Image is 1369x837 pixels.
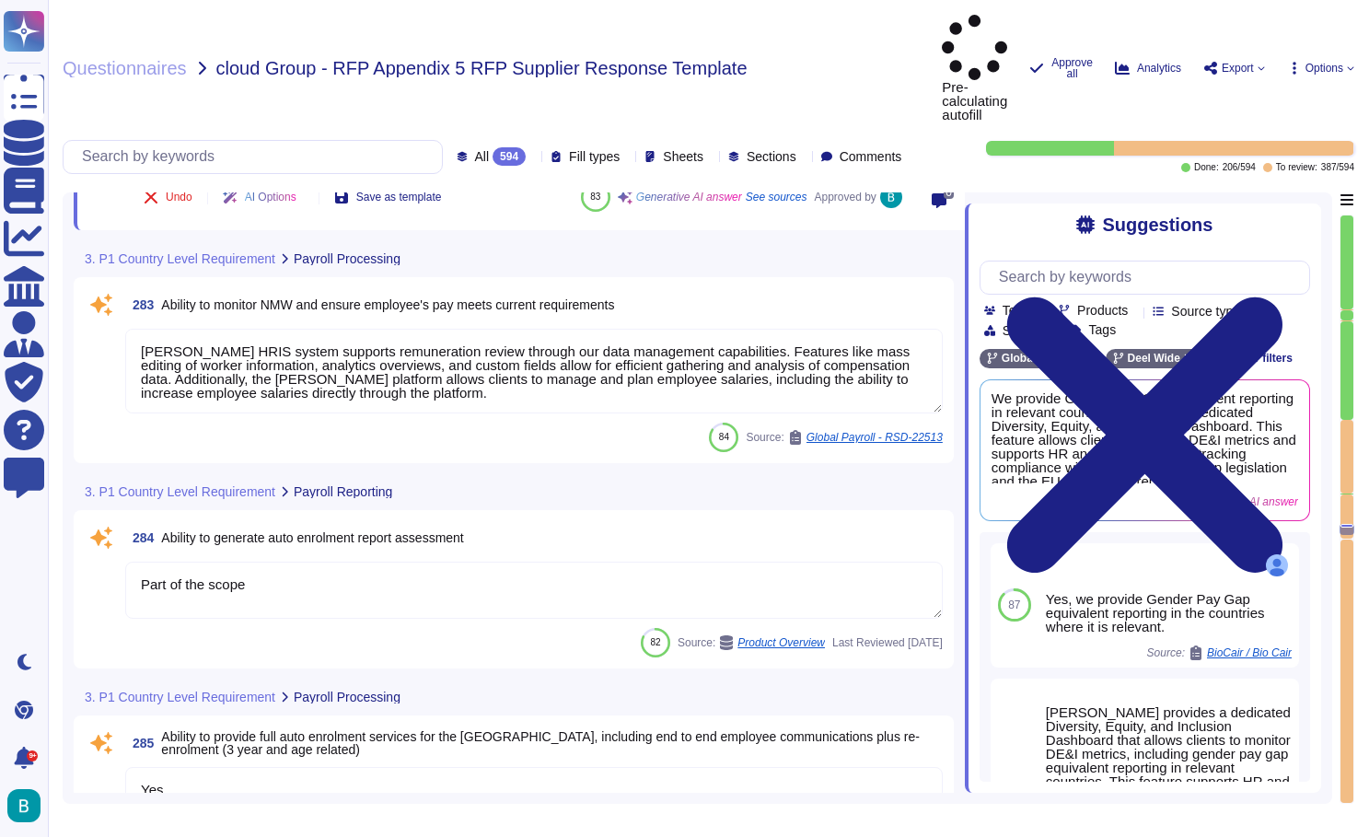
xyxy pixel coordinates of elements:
span: cloud Group - RFP Appendix 5 RFP Supplier Response Template [216,59,748,77]
span: 283 [125,298,154,311]
span: Comments [840,150,902,163]
span: Undo [166,192,192,203]
span: 87 [1008,599,1020,610]
span: Ability to monitor NMW and ensure employee's pay meets current requirements [161,297,614,312]
span: Sections [747,150,796,163]
span: Options [1305,63,1343,74]
div: 594 [493,147,526,166]
button: Analytics [1115,61,1181,76]
input: Search by keywords [990,262,1309,294]
textarea: Part of the scope [125,562,943,619]
span: Global Payroll - RSD-22513 [806,432,943,443]
span: 84 [719,432,729,442]
span: 206 / 594 [1223,163,1256,172]
button: Approve all [1029,57,1093,79]
span: Source: [746,430,942,445]
span: 3. P1 Country Level Requirement [85,485,275,498]
span: AI Options [245,192,296,203]
span: Payroll Processing [294,252,400,265]
span: 3. P1 Country Level Requirement [85,691,275,703]
div: 9+ [27,750,38,761]
span: Pre-calculating autofill [942,15,1007,122]
span: All [475,150,490,163]
span: Ability to generate auto enrolment report assessment [161,530,463,545]
span: Product Overview [737,637,825,648]
span: 3. P1 Country Level Requirement [85,252,275,265]
span: Source: [678,635,825,650]
textarea: [PERSON_NAME] HRIS system supports remuneration review through our data management capabilities. ... [125,329,943,413]
span: Export [1222,63,1254,74]
img: user [7,789,41,822]
span: 82 [650,637,660,647]
span: Save as template [356,192,442,203]
span: 285 [125,737,154,750]
span: 387 / 594 [1321,163,1354,172]
span: 83 [590,192,600,202]
button: user [4,785,53,826]
img: user [880,186,902,208]
span: Approve all [1051,57,1093,79]
span: Fill types [569,150,620,163]
span: To review: [1276,163,1317,172]
button: Save as template [319,179,457,215]
span: Done: [1194,163,1219,172]
span: Last Reviewed [DATE] [832,637,943,648]
span: See sources [746,192,807,203]
img: user [1266,554,1288,576]
span: Generative AI answer [636,192,742,203]
textarea: Yes [125,767,943,824]
span: Analytics [1137,63,1181,74]
button: Undo [129,179,207,215]
span: Payroll Processing [294,691,400,703]
span: Questionnaires [63,59,187,77]
span: Payroll Reporting [294,485,392,498]
span: 284 [125,531,154,544]
input: Search by keywords [73,141,442,173]
span: 0 [944,186,954,199]
span: Ability to provide full auto enrolment services for the [GEOGRAPHIC_DATA], including end to end e... [161,729,920,757]
span: Approved by [814,192,876,203]
span: Sheets [663,150,703,163]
